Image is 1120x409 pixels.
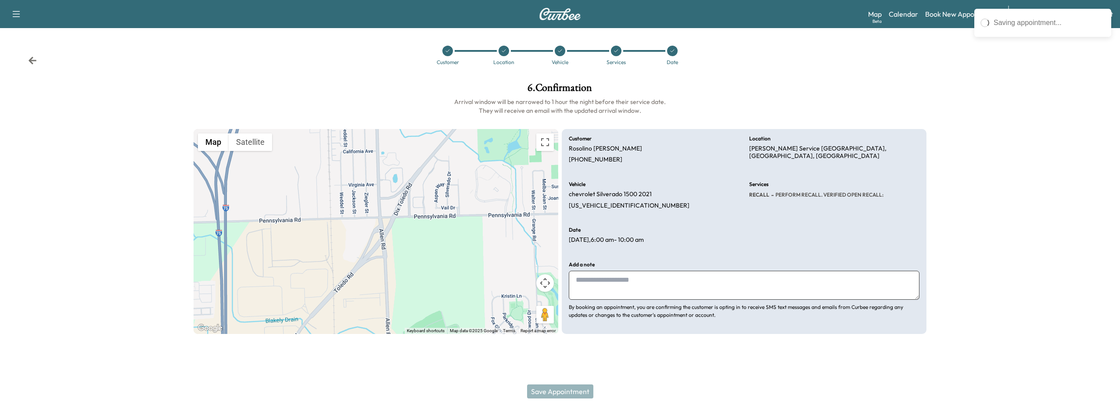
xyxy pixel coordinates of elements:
[194,97,926,115] h6: Arrival window will be narrowed to 1 hour the night before their service date. They will receive ...
[868,9,882,19] a: MapBeta
[569,190,652,198] p: chevrolet Silverado 1500 2021
[569,227,581,233] h6: Date
[194,83,926,97] h1: 6 . Confirmation
[28,56,37,65] div: Back
[196,323,225,334] a: Open this area in Google Maps (opens a new window)
[774,191,883,198] span: PERFORM RECALL. VERIFIED OPEN RECALL:
[536,274,554,292] button: Map camera controls
[196,323,225,334] img: Google
[569,145,642,153] p: Rosolino [PERSON_NAME]
[769,190,774,199] span: -
[407,328,445,334] button: Keyboard shortcuts
[552,60,568,65] div: Vehicle
[607,60,626,65] div: Services
[749,182,768,187] h6: Services
[569,303,919,319] p: By booking an appointment, you are confirming the customer is opting in to receive SMS text messa...
[450,328,498,333] span: Map data ©2025 Google
[521,328,556,333] a: Report a map error
[569,262,595,267] h6: Add a note
[569,136,592,141] h6: Customer
[198,133,229,151] button: Show street map
[749,136,771,141] h6: Location
[437,60,459,65] div: Customer
[229,133,272,151] button: Show satellite imagery
[503,328,515,333] a: Terms (opens in new tab)
[536,133,554,151] button: Toggle fullscreen view
[889,9,918,19] a: Calendar
[569,182,585,187] h6: Vehicle
[749,191,769,198] span: RECALL
[994,18,1105,28] div: Saving appointment...
[569,236,644,244] p: [DATE] , 6:00 am - 10:00 am
[667,60,678,65] div: Date
[539,8,581,20] img: Curbee Logo
[925,9,999,19] a: Book New Appointment
[493,60,514,65] div: Location
[749,145,919,160] p: [PERSON_NAME] Service [GEOGRAPHIC_DATA], [GEOGRAPHIC_DATA], [GEOGRAPHIC_DATA]
[569,202,689,210] p: [US_VEHICLE_IDENTIFICATION_NUMBER]
[872,18,882,25] div: Beta
[569,156,622,164] p: [PHONE_NUMBER]
[536,306,554,323] button: Drag Pegman onto the map to open Street View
